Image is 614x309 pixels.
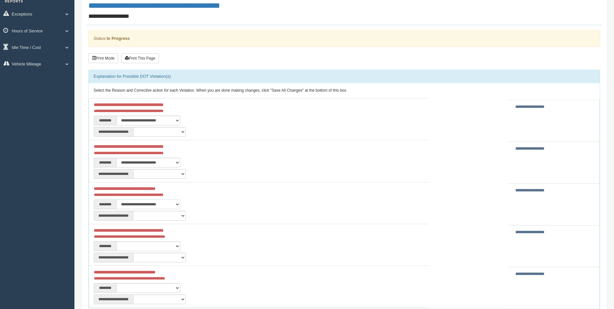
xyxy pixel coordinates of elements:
[89,83,600,98] div: Select the Reason and Corrective action for each Violation. When you are done making changes, cli...
[88,30,600,47] div: Status:
[121,53,159,63] button: Print This Page
[88,53,118,63] button: Print Mode
[89,70,600,83] div: Explanation for Possible DOT Violation(s)
[106,36,130,41] strong: In Progress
